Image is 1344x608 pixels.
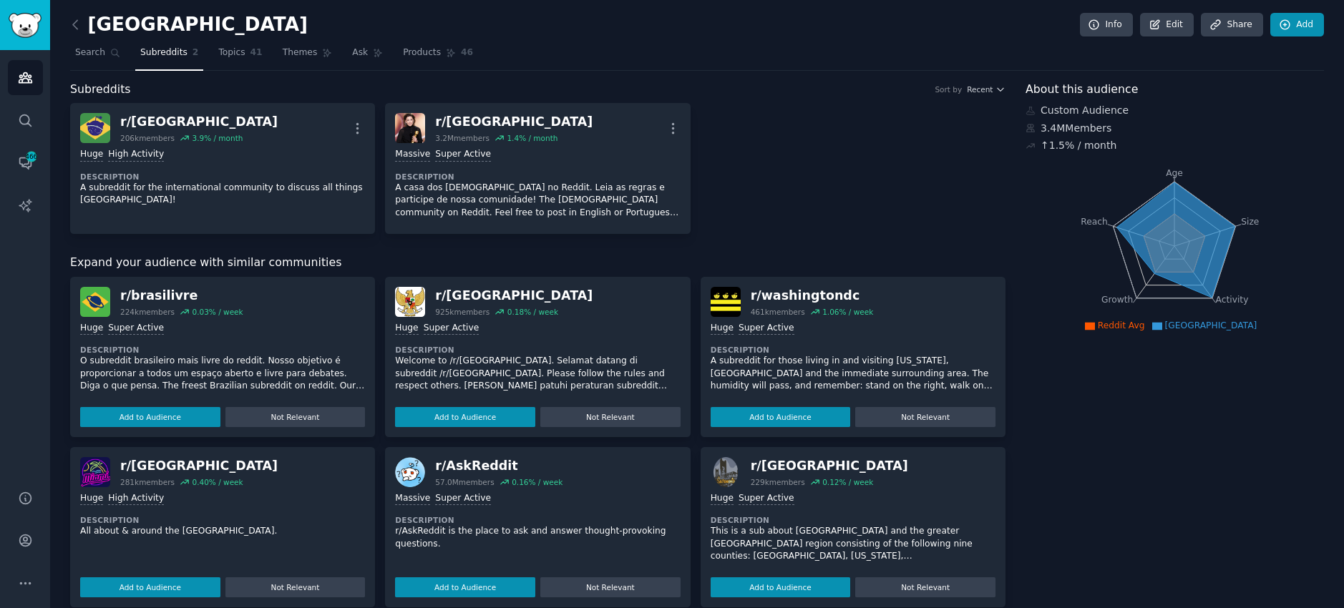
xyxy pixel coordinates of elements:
[751,457,908,475] div: r/ [GEOGRAPHIC_DATA]
[218,46,245,59] span: Topics
[70,41,125,71] a: Search
[435,307,490,317] div: 925k members
[80,525,365,538] p: All about & around the [GEOGRAPHIC_DATA].
[711,322,734,335] div: Huge
[192,307,243,317] div: 0.03 % / week
[395,287,425,317] img: indonesia
[108,322,164,335] div: Super Active
[385,103,690,234] a: brasilr/[GEOGRAPHIC_DATA]3.2Mmembers1.4% / monthMassiveSuper ActiveDescriptionA casa dos [DEMOGRA...
[1270,13,1324,37] a: Add
[225,577,366,597] button: Not Relevant
[424,322,479,335] div: Super Active
[395,148,430,162] div: Massive
[80,182,365,207] p: A subreddit for the international community to discuss all things [GEOGRAPHIC_DATA]!
[395,113,425,143] img: brasil
[1026,103,1324,118] div: Custom Audience
[192,477,243,487] div: 0.40 % / week
[70,254,341,272] span: Expand your audience with similar communities
[1026,81,1138,99] span: About this audience
[80,407,220,427] button: Add to Audience
[711,577,851,597] button: Add to Audience
[507,133,557,143] div: 1.4 % / month
[352,46,368,59] span: Ask
[1140,13,1194,37] a: Edit
[711,492,734,506] div: Huge
[395,407,535,427] button: Add to Audience
[70,81,131,99] span: Subreddits
[250,46,263,59] span: 41
[80,322,103,335] div: Huge
[395,355,680,393] p: Welcome to /r/[GEOGRAPHIC_DATA]. Selamat datang di subreddit /r/[GEOGRAPHIC_DATA]. Please follow ...
[80,172,365,182] dt: Description
[711,287,741,317] img: washingtondc
[135,41,203,71] a: Subreddits2
[540,577,681,597] button: Not Relevant
[1080,13,1133,37] a: Info
[1101,295,1133,305] tspan: Growth
[935,84,962,94] div: Sort by
[711,515,995,525] dt: Description
[1216,295,1249,305] tspan: Activity
[80,492,103,506] div: Huge
[711,345,995,355] dt: Description
[120,287,243,305] div: r/ brasilivre
[1098,320,1145,330] span: Reddit Avg
[9,13,42,38] img: GummySearch logo
[711,525,995,563] p: This is a sub about [GEOGRAPHIC_DATA] and the greater [GEOGRAPHIC_DATA] region consisting of the ...
[120,307,175,317] div: 224k members
[108,492,164,506] div: High Activity
[435,477,494,487] div: 57.0M members
[512,477,563,487] div: 0.16 % / week
[347,41,388,71] a: Ask
[461,46,473,59] span: 46
[80,457,110,487] img: Miami
[140,46,188,59] span: Subreddits
[435,148,491,162] div: Super Active
[403,46,441,59] span: Products
[80,148,103,162] div: Huge
[108,148,164,162] div: High Activity
[751,477,805,487] div: 229k members
[1166,168,1183,178] tspan: Age
[435,113,593,131] div: r/ [GEOGRAPHIC_DATA]
[711,407,851,427] button: Add to Audience
[120,457,278,475] div: r/ [GEOGRAPHIC_DATA]
[80,345,365,355] dt: Description
[25,152,38,162] span: 466
[435,133,490,143] div: 3.2M members
[751,287,874,305] div: r/ washingtondc
[739,492,794,506] div: Super Active
[283,46,318,59] span: Themes
[395,345,680,355] dt: Description
[751,307,805,317] div: 461k members
[395,457,425,487] img: AskReddit
[739,322,794,335] div: Super Active
[1165,320,1257,330] span: [GEOGRAPHIC_DATA]
[70,103,375,234] a: Brazilr/[GEOGRAPHIC_DATA]206kmembers3.9% / monthHugeHigh ActivityDescriptionA subreddit for the i...
[395,182,680,220] p: A casa dos [DEMOGRAPHIC_DATA] no Reddit. Leia as regras e participe de nossa comunidade! The [DEM...
[120,113,278,131] div: r/ [GEOGRAPHIC_DATA]
[213,41,267,71] a: Topics41
[1041,138,1116,153] div: ↑ 1.5 % / month
[1026,121,1324,136] div: 3.4M Members
[120,133,175,143] div: 206k members
[435,287,593,305] div: r/ [GEOGRAPHIC_DATA]
[1081,216,1108,226] tspan: Reach
[822,477,873,487] div: 0.12 % / week
[120,477,175,487] div: 281k members
[711,355,995,393] p: A subreddit for those living in and visiting [US_STATE], [GEOGRAPHIC_DATA] and the immediate surr...
[398,41,478,71] a: Products46
[855,407,995,427] button: Not Relevant
[225,407,366,427] button: Not Relevant
[80,355,365,393] p: O subreddit brasileiro mais livre do reddit. Nosso objetivo é proporcionar a todos um espaço aber...
[395,492,430,506] div: Massive
[395,172,680,182] dt: Description
[395,577,535,597] button: Add to Audience
[711,457,741,487] img: Sacramento
[80,287,110,317] img: brasilivre
[70,14,308,36] h2: [GEOGRAPHIC_DATA]
[75,46,105,59] span: Search
[395,525,680,550] p: r/AskReddit is the place to ask and answer thought-provoking questions.
[507,307,558,317] div: 0.18 % / week
[278,41,338,71] a: Themes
